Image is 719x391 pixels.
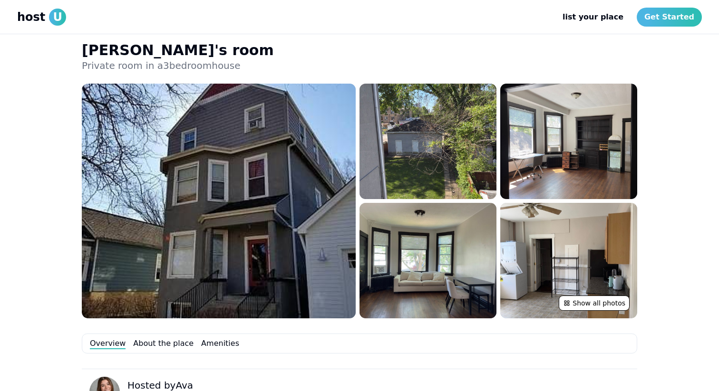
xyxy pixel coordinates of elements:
[90,338,126,349] a: Overview
[82,42,274,59] h1: [PERSON_NAME]'s room
[559,296,630,311] button: Show all photos
[133,338,194,349] a: About the place
[555,8,702,27] nav: Main
[555,8,631,27] a: list your place
[17,9,66,26] a: hostU
[49,9,66,26] span: U
[17,10,45,25] span: host
[637,8,702,27] a: Get Started
[201,338,239,349] a: Amenities
[82,59,274,72] h2: Private room in a 3 bedroom house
